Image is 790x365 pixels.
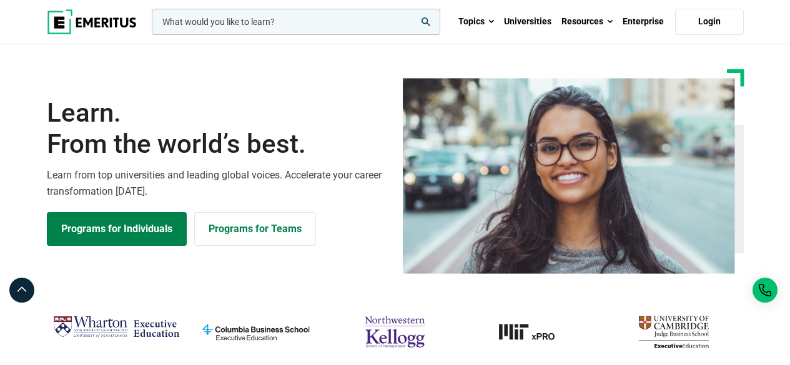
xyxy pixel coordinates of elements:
a: Explore Programs [47,212,187,246]
a: Login [675,9,744,35]
img: Learn from the world's best [403,78,735,274]
h1: Learn. [47,97,388,160]
span: From the world’s best. [47,129,388,160]
p: Learn from top universities and leading global voices. Accelerate your career transformation [DATE]. [47,167,388,199]
a: MIT-xPRO [471,311,598,353]
a: Explore for Business [194,212,316,246]
img: Wharton Executive Education [53,311,180,343]
img: cambridge-judge-business-school [610,311,737,353]
img: northwestern-kellogg [332,311,458,353]
input: woocommerce-product-search-field-0 [152,9,440,35]
img: MIT xPRO [471,311,598,353]
img: columbia-business-school [192,311,319,353]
